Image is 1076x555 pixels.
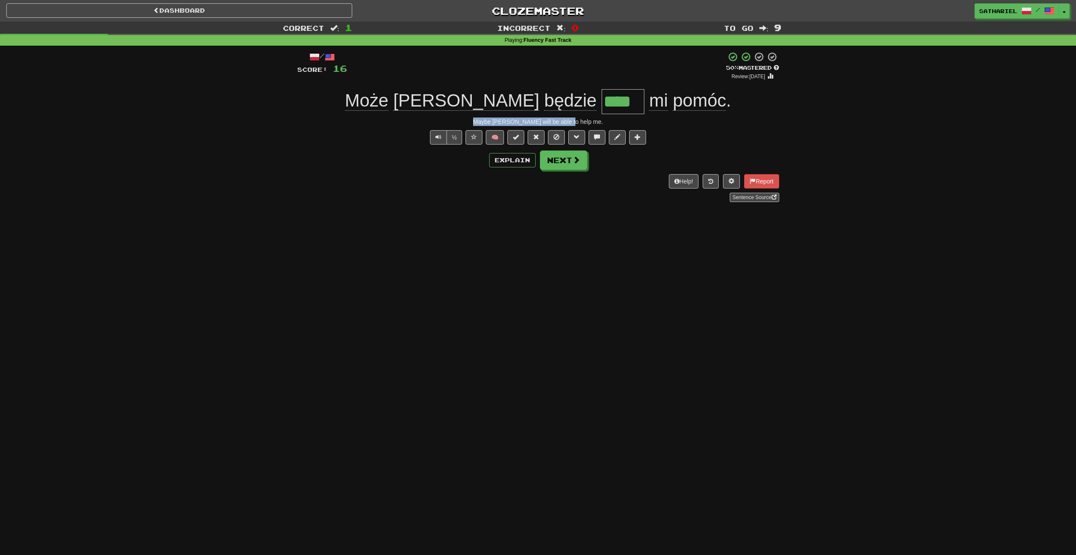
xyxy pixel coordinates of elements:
[523,37,571,43] strong: Fluency Fast Track
[540,150,587,170] button: Next
[644,90,731,111] span: .
[345,90,389,111] span: Może
[465,130,482,145] button: Favorite sentence (alt+f)
[497,24,550,32] span: Incorrect
[297,52,347,62] div: /
[430,130,447,145] button: Play sentence audio (ctl+space)
[589,130,605,145] button: Discuss sentence (alt+u)
[1036,7,1040,13] span: /
[726,64,779,72] div: Mastered
[609,130,626,145] button: Edit sentence (alt+d)
[297,118,779,126] div: Maybe [PERSON_NAME] will be able to help me.
[726,64,739,71] span: 50 %
[345,22,352,33] span: 1
[528,130,545,145] button: Reset to 0% Mastered (alt+r)
[283,24,324,32] span: Correct
[489,153,536,167] button: Explain
[486,130,504,145] button: 🧠
[649,90,668,111] span: mi
[428,130,463,145] div: Text-to-speech controls
[446,130,463,145] button: ½
[979,7,1017,15] span: Sathariel
[572,22,579,33] span: 0
[556,25,566,32] span: :
[507,130,524,145] button: Set this sentence to 100% Mastered (alt+m)
[297,66,328,73] span: Score:
[774,22,781,33] span: 9
[548,130,565,145] button: Ignore sentence (alt+i)
[975,3,1059,19] a: Sathariel /
[393,90,539,111] span: [PERSON_NAME]
[703,174,719,189] button: Round history (alt+y)
[669,174,699,189] button: Help!
[333,63,347,74] span: 16
[673,90,726,111] span: pomóc
[365,3,711,18] a: Clozemaster
[568,130,585,145] button: Grammar (alt+g)
[330,25,340,32] span: :
[730,193,779,202] a: Sentence Source
[731,74,765,79] small: Review: [DATE]
[724,24,753,32] span: To go
[6,3,352,18] a: Dashboard
[759,25,769,32] span: :
[744,174,779,189] button: Report
[629,130,646,145] button: Add to collection (alt+a)
[544,90,597,111] span: będzie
